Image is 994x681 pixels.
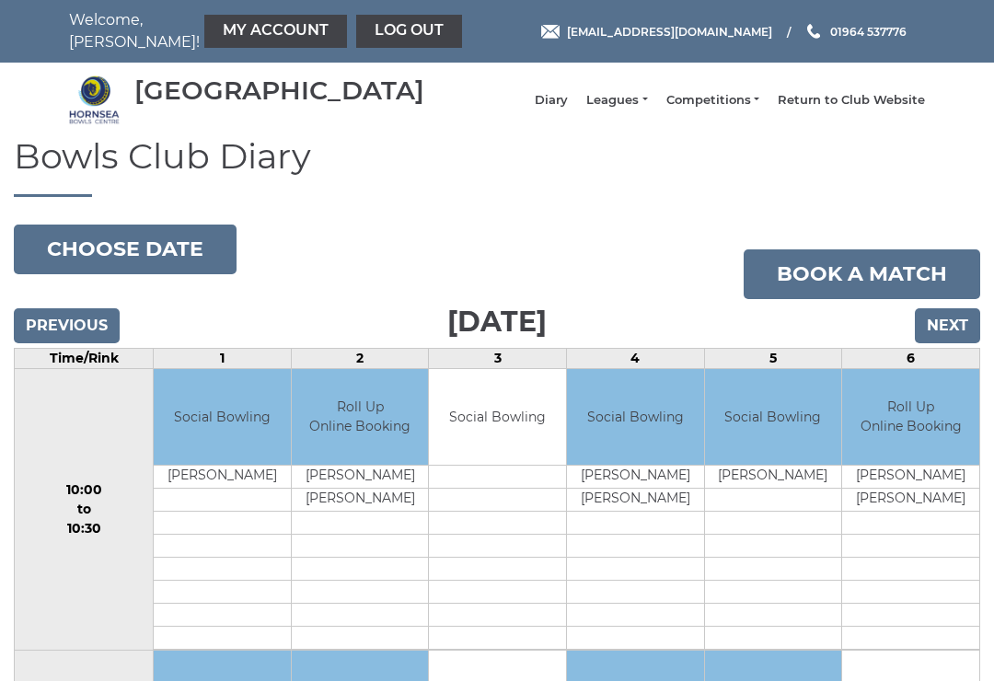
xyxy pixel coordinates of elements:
a: Book a match [744,249,980,299]
h1: Bowls Club Diary [14,137,980,197]
a: Phone us 01964 537776 [804,23,907,40]
a: Return to Club Website [778,92,925,109]
a: Diary [535,92,568,109]
td: [PERSON_NAME] [567,489,704,512]
td: 10:00 to 10:30 [15,368,154,651]
td: [PERSON_NAME] [292,466,429,489]
img: Email [541,25,560,39]
img: Phone us [807,24,820,39]
td: 6 [842,348,980,368]
td: [PERSON_NAME] [567,466,704,489]
a: Competitions [666,92,759,109]
td: [PERSON_NAME] [154,466,291,489]
nav: Welcome, [PERSON_NAME]! [69,9,410,53]
td: Social Bowling [705,369,842,466]
img: Hornsea Bowls Centre [69,75,120,125]
td: 3 [429,348,567,368]
td: 5 [704,348,842,368]
td: Roll Up Online Booking [842,369,979,466]
div: [GEOGRAPHIC_DATA] [134,76,424,105]
span: [EMAIL_ADDRESS][DOMAIN_NAME] [567,24,772,38]
a: Log out [356,15,462,48]
a: Leagues [586,92,647,109]
span: 01964 537776 [830,24,907,38]
td: Social Bowling [567,369,704,466]
td: [PERSON_NAME] [842,489,979,512]
td: 4 [567,348,705,368]
td: [PERSON_NAME] [292,489,429,512]
td: [PERSON_NAME] [842,466,979,489]
button: Choose date [14,225,237,274]
td: Roll Up Online Booking [292,369,429,466]
input: Previous [14,308,120,343]
input: Next [915,308,980,343]
td: Time/Rink [15,348,154,368]
a: My Account [204,15,347,48]
td: 2 [291,348,429,368]
td: 1 [154,348,292,368]
a: Email [EMAIL_ADDRESS][DOMAIN_NAME] [541,23,772,40]
td: Social Bowling [429,369,566,466]
td: [PERSON_NAME] [705,466,842,489]
td: Social Bowling [154,369,291,466]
